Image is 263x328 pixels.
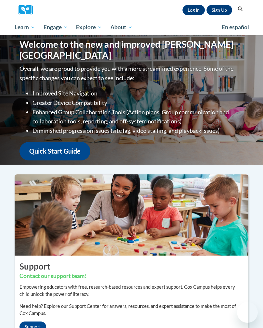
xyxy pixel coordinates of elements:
li: Enhanced Group Collaboration Tools (Action plans, Group communication and collaboration tools, re... [32,107,244,126]
p: Empowering educators with free, research-based resources and expert support, Cox Campus helps eve... [19,284,244,298]
a: Quick Start Guide [19,142,90,160]
a: En español [218,20,253,34]
a: Explore [72,20,106,35]
li: Diminished progression issues (site lag, video stalling, and playback issues) [32,126,244,135]
button: Search [235,5,245,13]
a: About [106,20,137,35]
a: Register [207,5,232,15]
li: Improved Site Navigation [32,89,244,98]
span: En español [222,24,249,31]
a: Cox Campus [18,5,37,15]
li: Greater Device Compatibility [32,98,244,107]
a: Learn [10,20,39,35]
span: Explore [76,23,102,31]
span: About [110,23,132,31]
img: ... [10,174,253,256]
h3: Contact our support team! [19,272,244,280]
a: Log In [182,5,205,15]
h1: Welcome to the new and improved [PERSON_NAME][GEOGRAPHIC_DATA] [19,39,244,61]
h2: Support [19,260,244,272]
p: Overall, we are proud to provide you with a more streamlined experience. Some of the specific cha... [19,64,244,83]
iframe: Button to launch messaging window [237,302,258,323]
p: Need help? Explore our Support Center for answers, resources, and expert assistance to make the m... [19,303,244,317]
a: Engage [39,20,72,35]
img: Logo brand [18,5,37,15]
span: Engage [44,23,68,31]
div: Main menu [10,20,253,35]
span: Learn [15,23,35,31]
